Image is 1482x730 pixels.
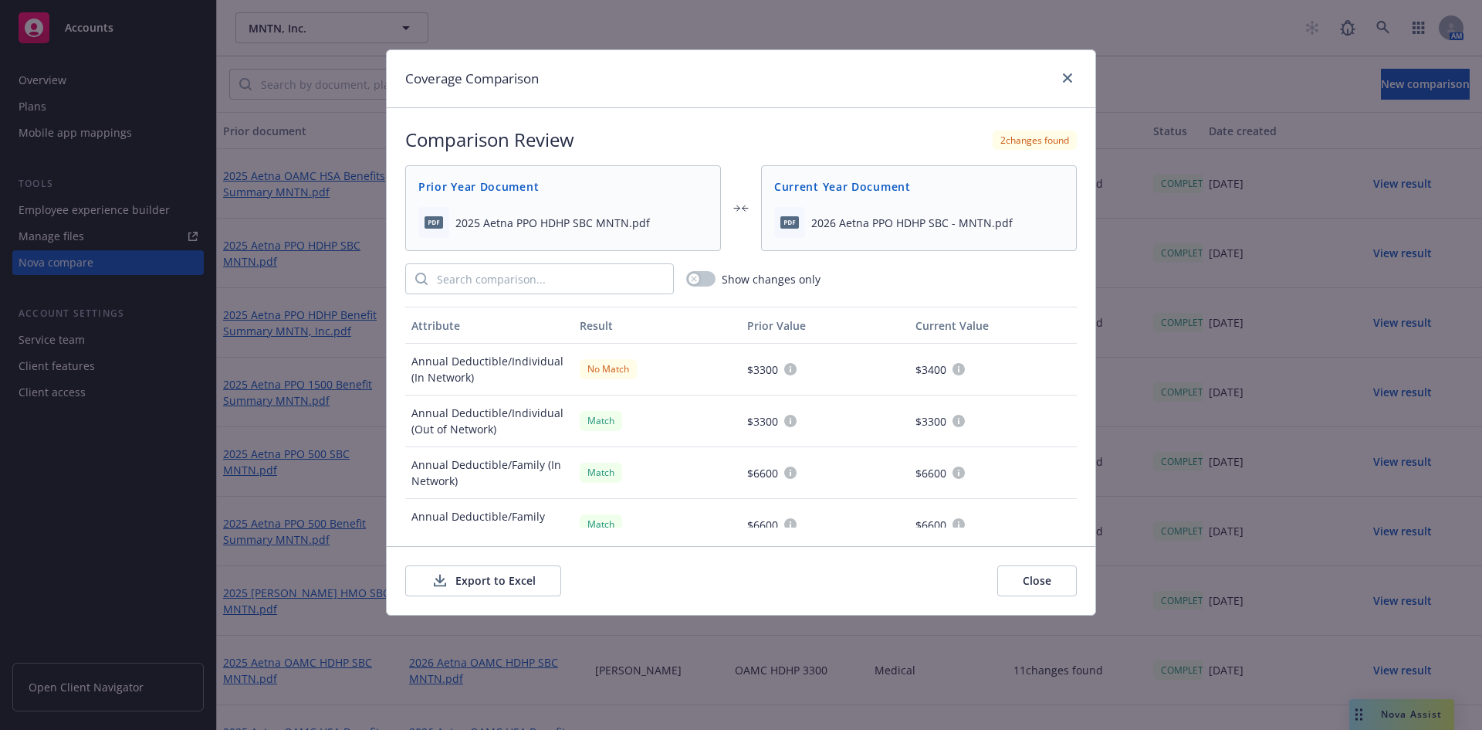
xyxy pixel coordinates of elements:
button: Close [997,565,1077,596]
div: Match [580,411,622,430]
a: close [1058,69,1077,87]
span: 2025 Aetna PPO HDHP SBC MNTN.pdf [455,215,650,231]
button: Attribute [405,307,574,344]
div: Match [580,514,622,534]
span: $6600 [915,465,946,481]
span: $3300 [915,413,946,430]
div: Annual Deductible/Individual (Out of Network) [405,396,574,447]
div: Current Value [915,317,1071,334]
span: $6600 [747,517,778,533]
input: Search comparison... [428,264,673,294]
h1: Coverage Comparison [405,69,539,89]
span: $6600 [915,517,946,533]
span: $3300 [747,362,778,378]
span: Current Year Document [774,178,1064,195]
span: Prior Year Document [418,178,708,195]
div: Annual Deductible/Family (In Network) [405,447,574,499]
span: Show changes only [722,271,821,287]
div: Attribute [411,317,567,334]
div: Match [580,463,622,482]
span: $3400 [915,362,946,378]
button: Current Value [909,307,1078,344]
div: Result [580,317,736,334]
button: Export to Excel [405,565,561,596]
span: $3300 [747,413,778,430]
svg: Search [415,273,428,285]
div: Annual Deductible/Individual (In Network) [405,344,574,396]
span: $6600 [747,465,778,481]
div: Annual Deductible/Family (Out of Network) [405,499,574,551]
span: 2026 Aetna PPO HDHP SBC - MNTN.pdf [811,215,1013,231]
button: Result [574,307,742,344]
h2: Comparison Review [405,127,574,153]
div: No Match [580,359,637,379]
button: Prior Value [741,307,909,344]
div: Prior Value [747,317,903,334]
div: 2 changes found [993,131,1077,150]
